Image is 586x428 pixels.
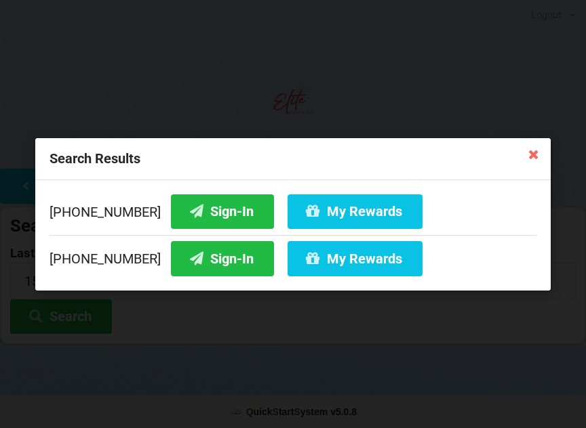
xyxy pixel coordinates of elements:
button: Sign-In [171,241,274,276]
div: [PHONE_NUMBER] [50,234,536,276]
button: My Rewards [288,194,423,228]
div: Search Results [35,138,551,180]
div: [PHONE_NUMBER] [50,194,536,234]
button: Sign-In [171,194,274,228]
button: My Rewards [288,241,423,276]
